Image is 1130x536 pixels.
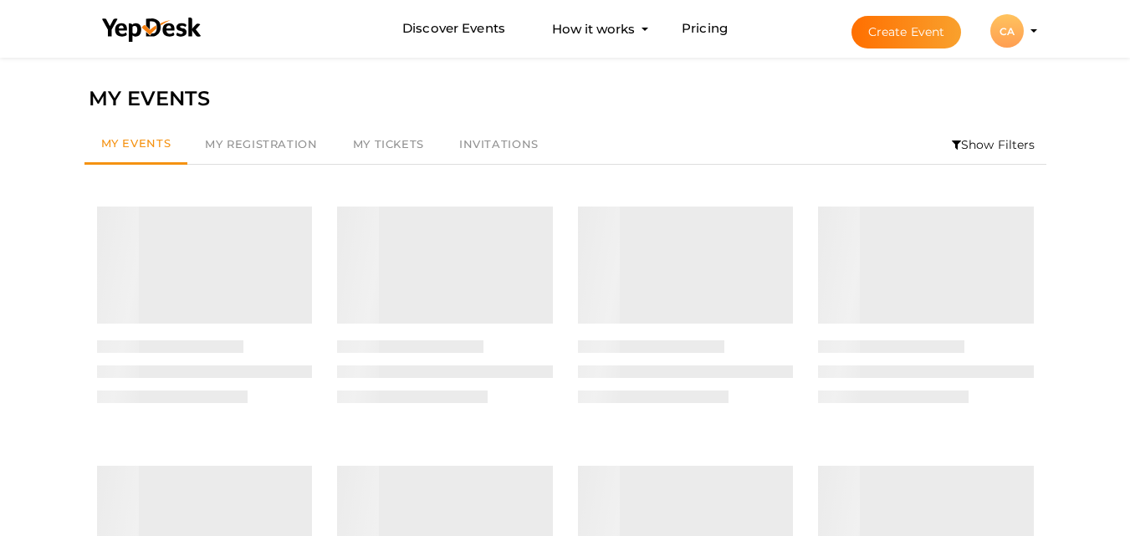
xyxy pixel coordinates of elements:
[990,14,1024,48] div: CA
[547,13,640,44] button: How it works
[442,125,556,164] a: Invitations
[990,25,1024,38] profile-pic: CA
[187,125,335,164] a: My Registration
[851,16,962,48] button: Create Event
[402,13,505,44] a: Discover Events
[941,125,1046,164] li: Show Filters
[101,136,171,150] span: My Events
[335,125,442,164] a: My Tickets
[682,13,728,44] a: Pricing
[459,137,539,151] span: Invitations
[985,13,1029,48] button: CA
[84,125,188,165] a: My Events
[353,137,424,151] span: My Tickets
[89,83,1042,115] div: MY EVENTS
[205,137,317,151] span: My Registration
